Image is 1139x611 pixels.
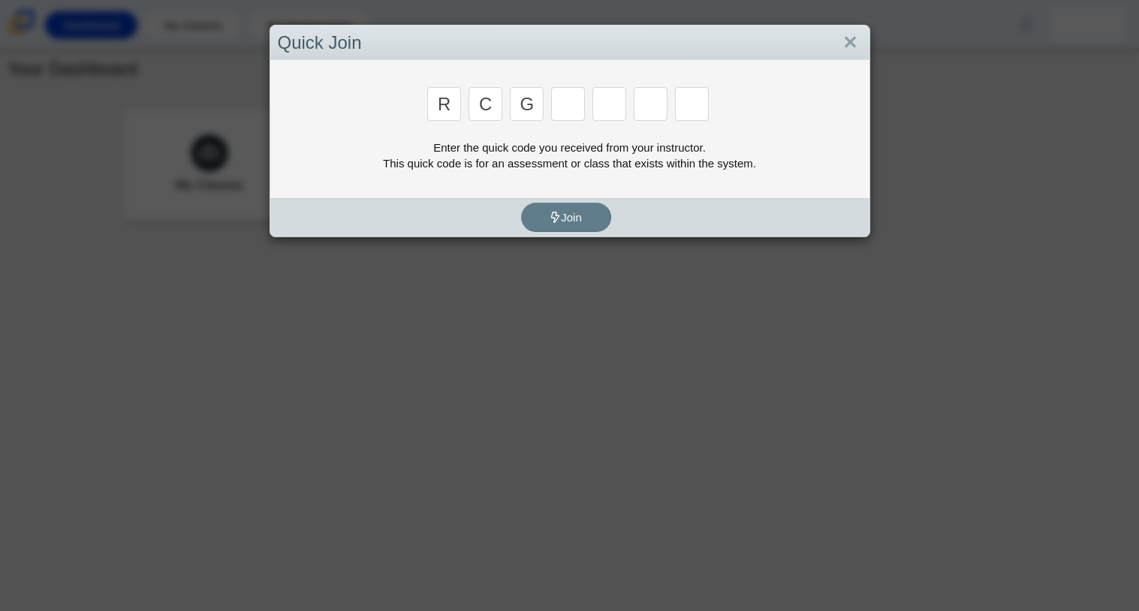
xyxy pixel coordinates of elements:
[270,26,869,61] div: Quick Join
[675,87,709,121] input: Enter Access Code Digit 7
[634,87,667,121] input: Enter Access Code Digit 6
[551,87,585,121] input: Enter Access Code Digit 4
[510,87,544,121] input: Enter Access Code Digit 3
[550,211,582,224] span: Join
[839,30,862,56] a: Close
[521,203,611,232] button: Join
[592,87,626,121] input: Enter Access Code Digit 5
[469,87,502,121] input: Enter Access Code Digit 2
[427,87,461,121] input: Enter Access Code Digit 1
[278,140,862,171] div: Enter the quick code you received from your instructor. This quick code is for an assessment or c...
